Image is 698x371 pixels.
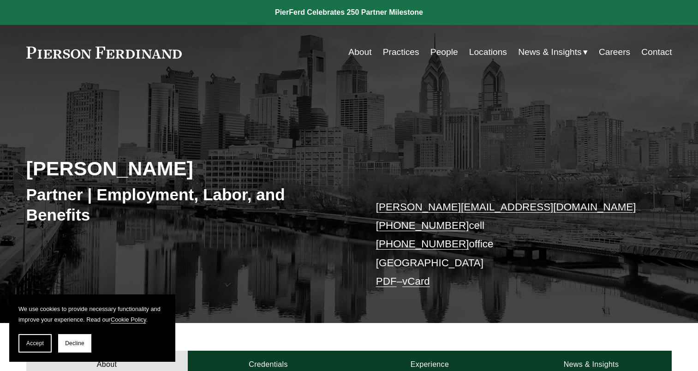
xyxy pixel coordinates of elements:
a: PDF [376,275,397,287]
section: Cookie banner [9,294,175,362]
button: Decline [58,334,91,353]
a: vCard [402,275,430,287]
p: We use cookies to provide necessary functionality and improve your experience. Read our . [18,304,166,325]
a: People [430,43,458,61]
h3: Partner | Employment, Labor, and Benefits [26,185,349,225]
button: Accept [18,334,52,353]
a: About [348,43,371,61]
p: cell office [GEOGRAPHIC_DATA] – [376,198,645,291]
a: folder dropdown [518,43,588,61]
h2: [PERSON_NAME] [26,156,349,180]
a: Contact [641,43,672,61]
a: Cookie Policy [111,316,146,323]
span: Accept [26,340,44,347]
span: News & Insights [518,44,582,60]
a: Locations [469,43,507,61]
a: [PERSON_NAME][EMAIL_ADDRESS][DOMAIN_NAME] [376,201,636,213]
a: Practices [383,43,419,61]
a: Careers [599,43,630,61]
a: [PHONE_NUMBER] [376,238,469,250]
span: Decline [65,340,84,347]
a: [PHONE_NUMBER] [376,220,469,231]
